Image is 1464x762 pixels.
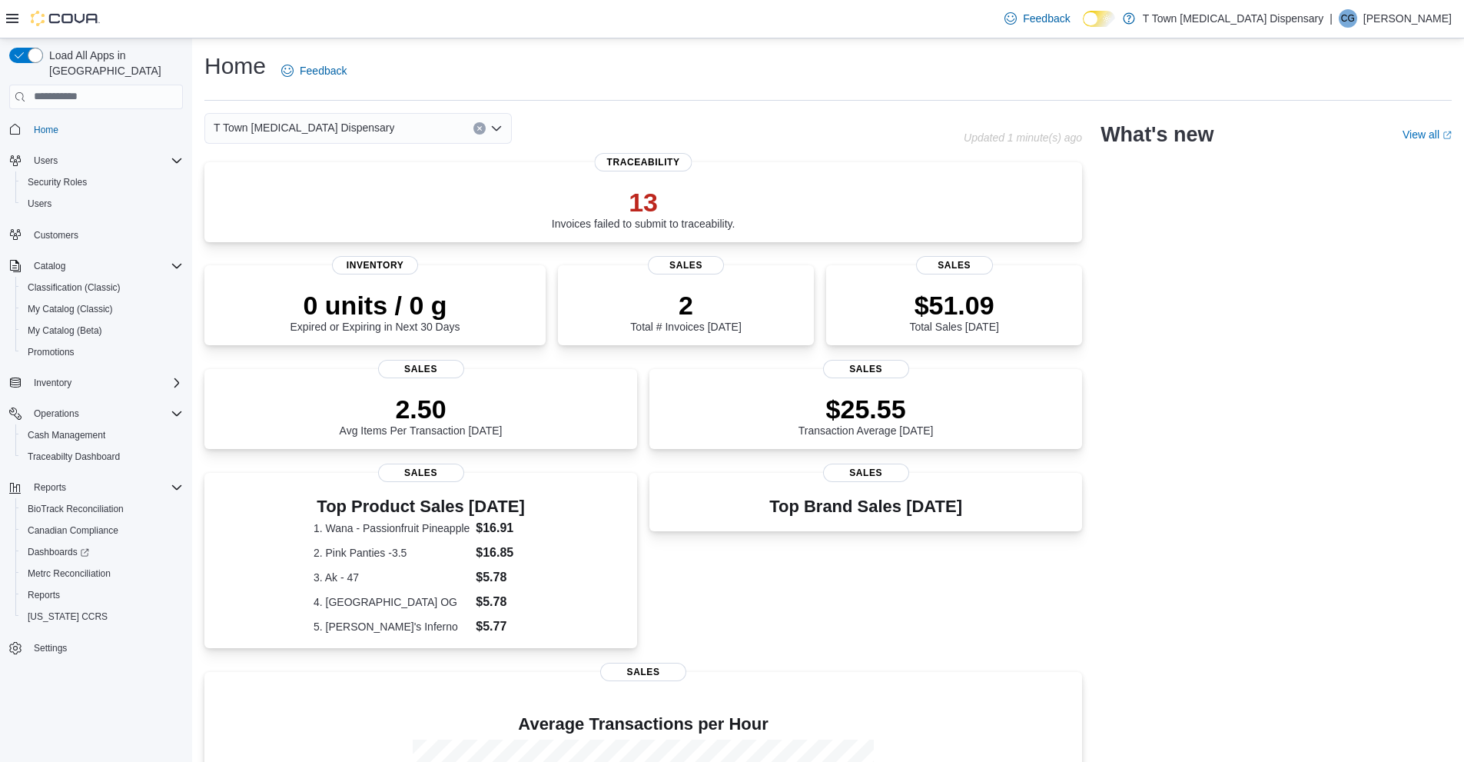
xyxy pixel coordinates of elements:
h3: Top Brand Sales [DATE] [769,497,962,516]
span: Customers [28,225,183,245]
dd: $16.91 [476,519,528,537]
span: Settings [28,638,183,657]
span: Operations [34,408,79,420]
span: Catalog [28,257,183,275]
span: Reports [28,478,183,497]
button: Catalog [28,257,71,275]
span: Reports [22,586,183,604]
span: Home [34,124,58,136]
span: Home [28,120,183,139]
span: Washington CCRS [22,607,183,626]
dd: $16.85 [476,544,528,562]
span: Security Roles [22,173,183,191]
button: Cash Management [15,424,189,446]
span: Traceabilty Dashboard [28,451,120,463]
span: My Catalog (Classic) [28,303,113,315]
span: Sales [823,360,909,378]
span: Cash Management [28,429,105,441]
span: My Catalog (Beta) [28,324,102,337]
div: Avg Items Per Transaction [DATE] [340,394,503,437]
span: Users [28,198,51,210]
span: CG [1341,9,1355,28]
a: Cash Management [22,426,111,444]
p: $51.09 [909,290,998,321]
img: Cova [31,11,100,26]
div: Transaction Average [DATE] [798,394,934,437]
span: Promotions [28,346,75,358]
span: Inventory [28,374,183,392]
span: My Catalog (Classic) [22,300,183,318]
a: Settings [28,639,73,657]
button: Users [3,150,189,171]
span: Dark Mode [1083,27,1084,28]
button: Operations [3,403,189,424]
button: [US_STATE] CCRS [15,606,189,627]
dd: $5.78 [476,568,528,587]
button: My Catalog (Beta) [15,320,189,341]
span: Catalog [34,260,65,272]
svg: External link [1442,131,1452,140]
button: Home [3,118,189,141]
button: Inventory [3,372,189,394]
p: $25.55 [798,394,934,424]
button: My Catalog (Classic) [15,298,189,320]
span: Customers [34,229,78,241]
a: Promotions [22,343,81,361]
span: My Catalog (Beta) [22,321,183,340]
button: Users [15,193,189,215]
button: Operations [28,404,85,423]
span: Sales [600,663,686,681]
p: 2 [630,290,741,321]
a: My Catalog (Classic) [22,300,119,318]
div: Invoices failed to submit to traceability. [552,187,735,230]
span: Traceabilty Dashboard [22,448,183,466]
span: Reports [28,589,60,601]
span: Operations [28,404,183,423]
span: Feedback [300,63,347,78]
span: Classification (Classic) [28,281,121,294]
p: Updated 1 minute(s) ago [964,131,1082,144]
span: BioTrack Reconciliation [22,500,183,518]
span: [US_STATE] CCRS [28,611,108,623]
a: Canadian Compliance [22,521,124,540]
p: 13 [552,187,735,218]
button: Traceabilty Dashboard [15,446,189,468]
button: Security Roles [15,171,189,193]
dt: 2. Pink Panties -3.5 [314,545,470,561]
span: Users [22,195,183,213]
span: Classification (Classic) [22,278,183,297]
div: Expired or Expiring in Next 30 Days [290,290,460,333]
a: Customers [28,226,85,245]
dt: 3. Ak - 47 [314,570,470,585]
p: T Town [MEDICAL_DATA] Dispensary [1143,9,1323,28]
button: Reports [15,584,189,606]
h4: Average Transactions per Hour [217,715,1070,734]
span: Sales [378,360,464,378]
h2: What's new [1100,122,1213,147]
dd: $5.77 [476,617,528,636]
a: Dashboards [15,541,189,563]
a: Users [22,195,58,213]
dt: 1. Wana - Passionfruit Pineapple [314,521,470,536]
span: Canadian Compliance [22,521,183,540]
button: Classification (Classic) [15,277,189,298]
p: 0 units / 0 g [290,290,460,321]
span: Users [28,151,183,170]
button: Customers [3,224,189,246]
span: Metrc Reconciliation [28,567,111,580]
span: Traceability [595,153,692,171]
dt: 4. [GEOGRAPHIC_DATA] OG [314,594,470,610]
button: Promotions [15,341,189,363]
a: Classification (Classic) [22,278,127,297]
button: Catalog [3,255,189,277]
a: Feedback [275,55,353,86]
nav: Complex example [9,112,183,700]
div: Total Sales [DATE] [909,290,998,333]
span: Load All Apps in [GEOGRAPHIC_DATA] [43,48,183,78]
dd: $5.78 [476,593,528,611]
a: Reports [22,586,66,604]
span: Sales [648,256,725,275]
span: Metrc Reconciliation [22,564,183,583]
a: Feedback [998,3,1076,34]
a: Traceabilty Dashboard [22,448,126,466]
